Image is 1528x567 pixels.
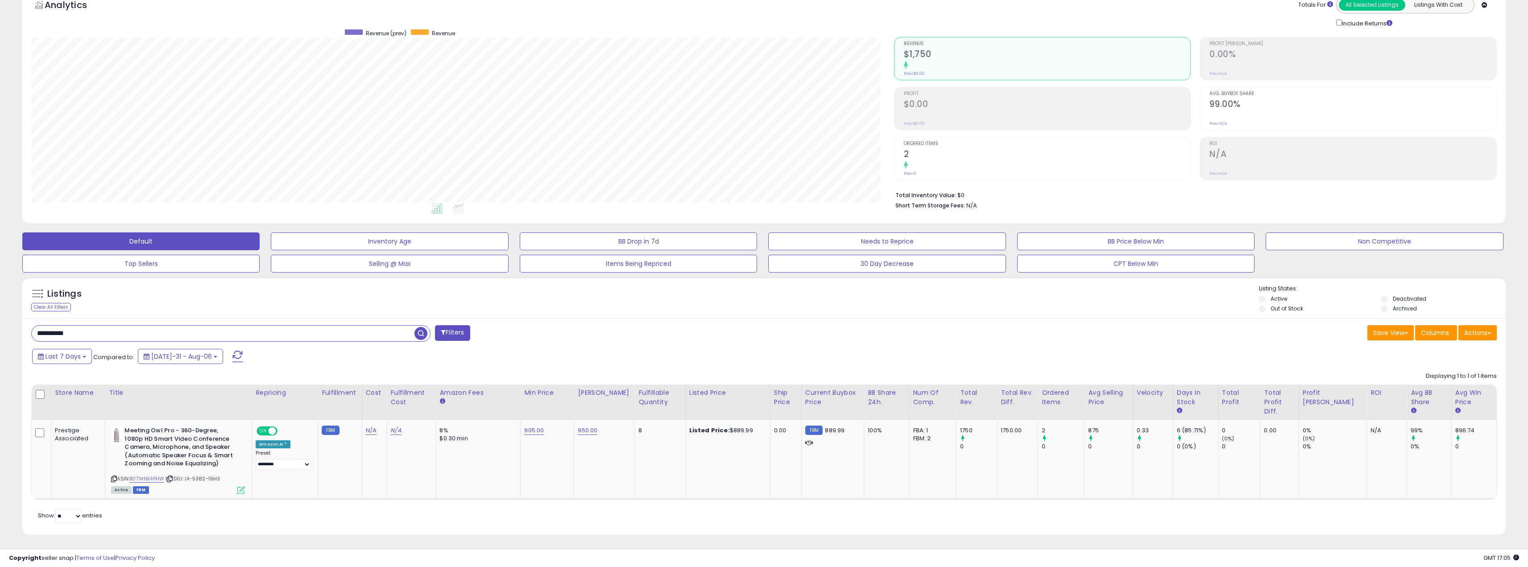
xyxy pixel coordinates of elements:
div: Profit [PERSON_NAME] [1303,388,1363,407]
div: Days In Stock [1177,388,1214,407]
div: 0 [1088,443,1132,451]
strong: Copyright [9,554,41,562]
a: Terms of Use [76,554,114,562]
button: Top Sellers [22,255,260,273]
div: Title [109,388,248,397]
div: Fulfillment [322,388,358,397]
a: B07WNK4PHW [129,475,164,483]
div: BB Share 24h. [868,388,905,407]
small: Prev: 0 [904,171,916,176]
div: 896.74 [1455,426,1496,435]
div: [PERSON_NAME] [578,388,631,397]
button: CPT Below Min [1017,255,1255,273]
div: seller snap | | [9,554,155,563]
b: Short Term Storage Fees: [895,202,965,209]
div: 0.00 [1264,426,1292,435]
h2: $0.00 [904,99,1191,111]
b: Meeting Owl Pro - 360-Degree, 1080p HD Smart Video Conference Camera, Microphone, and Speaker (Au... [124,426,233,470]
button: BB Price Below Min [1017,232,1255,250]
span: All listings currently available for purchase on Amazon [111,486,132,494]
label: Archived [1393,305,1417,312]
button: [DATE]-31 - Aug-06 [138,349,223,364]
div: Total Profit Diff. [1264,388,1295,416]
small: Prev: $0.00 [904,121,925,126]
div: 0% [1303,426,1367,435]
div: Preset: [256,450,311,470]
small: Prev: N/A [1209,171,1227,176]
div: ASIN: [111,426,245,493]
div: Fulfillment Cost [390,388,432,407]
div: 1750.00 [1001,426,1031,435]
span: 889.99 [825,426,845,435]
h2: $1,750 [904,49,1191,61]
div: Avg Selling Price [1088,388,1129,407]
span: 2025-08-15 17:05 GMT [1483,554,1519,562]
div: Amazon AI * [256,440,290,448]
small: Prev: N/A [1209,121,1227,126]
small: Prev: N/A [1209,71,1227,76]
span: Avg. Buybox Share [1209,91,1496,96]
a: Privacy Policy [116,554,155,562]
button: Items Being Repriced [520,255,757,273]
div: N/A [1371,426,1400,435]
span: Columns [1421,328,1449,337]
small: FBM [805,426,823,435]
div: Cost [366,388,383,397]
button: Filters [435,325,470,341]
div: 0 [960,443,997,451]
span: Ordered Items [904,141,1191,146]
span: Last 7 Days [46,352,81,361]
div: 0 [1222,426,1260,435]
button: Non Competitive [1266,232,1503,250]
div: 0 [1455,443,1496,451]
small: Days In Stock. [1177,407,1182,415]
button: Columns [1415,325,1457,340]
div: Fulfillable Quantity [638,388,681,407]
button: Inventory Age [271,232,508,250]
small: FBM [322,426,339,435]
span: Revenue [904,41,1191,46]
div: 1750 [960,426,997,435]
div: 8% [439,426,513,435]
div: Clear All Filters [31,303,71,311]
h2: 0.00% [1209,49,1496,61]
div: 99% [1411,426,1451,435]
span: Compared to: [93,353,134,361]
h2: N/A [1209,149,1496,161]
div: Listed Price [689,388,766,397]
span: Revenue [432,29,455,37]
div: Velocity [1137,388,1169,397]
div: $889.99 [689,426,763,435]
div: Include Returns [1329,18,1403,28]
button: 30 Day Decrease [768,255,1006,273]
div: Totals For [1298,1,1333,9]
div: Avg BB Share [1411,388,1448,407]
span: FBM [133,486,149,494]
a: N/A [366,426,377,435]
div: Min Price [524,388,570,397]
span: OFF [276,427,290,435]
span: Show: entries [38,511,102,520]
button: Actions [1458,325,1497,340]
span: Revenue (prev) [366,29,406,37]
label: Deactivated [1393,295,1426,302]
button: Needs to Reprice [768,232,1006,250]
div: Current Buybox Price [805,388,860,407]
div: Ship Price [774,388,798,407]
button: Last 7 Days [32,349,92,364]
small: (0%) [1303,435,1315,442]
div: Num of Comp. [913,388,953,407]
div: 0 [1042,443,1084,451]
div: 100% [868,426,902,435]
div: Displaying 1 to 1 of 1 items [1426,372,1497,381]
a: N/A [390,426,401,435]
span: N/A [966,201,977,210]
div: Prestige Associated [55,426,98,443]
a: 905.00 [524,426,544,435]
button: Selling @ Max [271,255,508,273]
div: 0 [1137,443,1173,451]
span: [DATE]-31 - Aug-06 [151,352,212,361]
div: FBM: 2 [913,435,950,443]
div: 8 [638,426,678,435]
a: 950.00 [578,426,597,435]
